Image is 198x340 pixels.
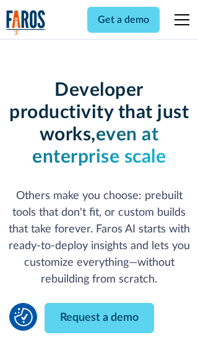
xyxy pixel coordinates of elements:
strong: Developer productivity that just works, [9,81,189,144]
img: Logo of the analytics and reporting company Faros. [6,10,46,35]
button: Cookie Settings [14,308,33,326]
a: home [6,10,46,35]
p: Others make you choose: prebuilt tools that don't fit, or custom builds that take forever. Faros ... [6,188,192,288]
a: Get a demo [87,7,160,33]
a: Request a demo [45,303,154,333]
div: menu [167,5,192,35]
img: Revisit consent button [14,308,33,326]
strong: even at enterprise scale [32,125,166,166]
